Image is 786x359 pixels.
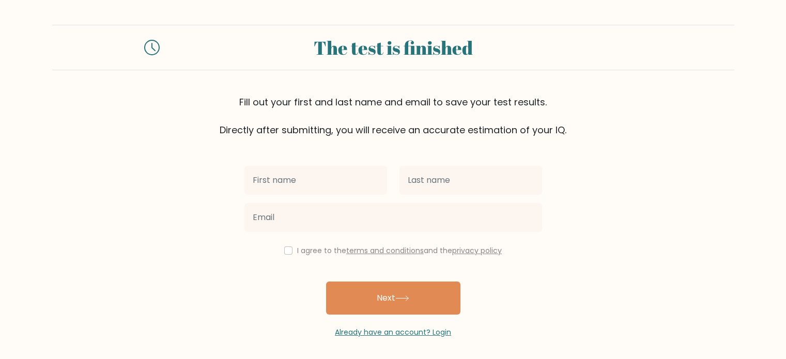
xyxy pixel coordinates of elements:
button: Next [326,282,460,315]
input: Email [244,203,542,232]
input: Last name [399,166,542,195]
a: privacy policy [452,245,502,256]
input: First name [244,166,387,195]
a: Already have an account? Login [335,327,451,337]
a: terms and conditions [346,245,424,256]
div: The test is finished [172,34,614,61]
label: I agree to the and the [297,245,502,256]
div: Fill out your first and last name and email to save your test results. Directly after submitting,... [52,95,734,137]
